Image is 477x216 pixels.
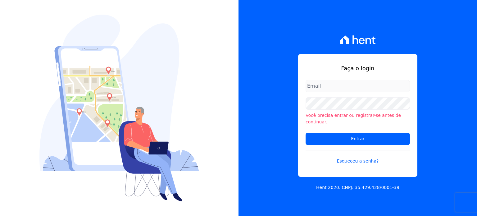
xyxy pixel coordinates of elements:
[306,80,410,92] input: Email
[306,133,410,145] input: Entrar
[316,184,399,191] p: Hent 2020. CNPJ: 35.429.428/0001-39
[306,112,410,125] li: Você precisa entrar ou registrar-se antes de continuar.
[306,150,410,164] a: Esqueceu a senha?
[39,15,199,201] img: Login
[306,64,410,72] h1: Faça o login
